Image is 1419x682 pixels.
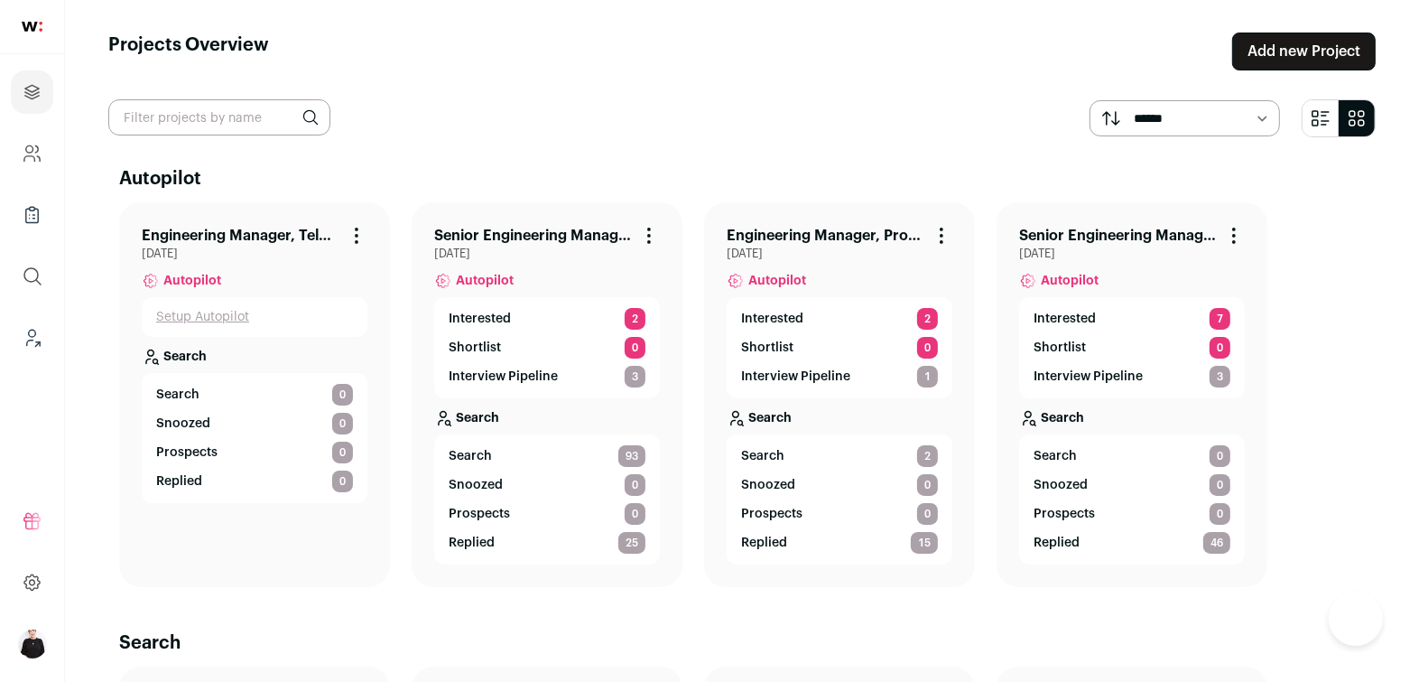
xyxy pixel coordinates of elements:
span: 0 [1210,503,1230,525]
a: Shortlist 0 [1034,337,1230,359]
span: 2 [917,445,938,467]
p: Search [1041,409,1084,427]
a: Interested 2 [741,308,938,330]
p: Prospects [156,444,218,462]
a: Senior Engineering Manager, Platform [434,225,631,247]
span: Autopilot [1041,272,1099,290]
a: Search [142,337,367,373]
span: 3 [625,366,645,388]
span: [DATE] [1019,247,1245,261]
h2: Autopilot [119,166,1365,192]
a: Replied 15 [741,532,938,554]
a: Search [727,398,952,434]
a: Interested 2 [449,308,645,330]
span: 25 [618,532,645,554]
span: Search [1034,447,1077,465]
p: Snoozed [741,476,795,494]
span: 3 [1210,366,1230,388]
p: Interview Pipeline [1034,368,1143,386]
a: Shortlist 0 [449,337,645,359]
a: Interview Pipeline 1 [741,366,938,388]
a: Engineering Manager, Provider Showcase [727,225,923,247]
span: 0 [1210,337,1230,359]
span: 0 [1210,445,1230,467]
p: Prospects [1034,505,1095,523]
button: Project Actions [346,225,367,247]
p: Replied [449,534,495,552]
a: Interview Pipeline 3 [449,366,645,388]
span: 0 [1210,474,1230,496]
p: Interested [741,310,803,328]
span: 0 [625,474,645,496]
img: 9240684-medium_jpg [18,630,47,659]
p: Interested [1034,310,1096,328]
a: Autopilot [434,261,660,297]
a: Autopilot [142,261,367,297]
a: Company Lists [11,193,53,237]
span: 0 [917,337,938,359]
h1: Projects Overview [108,33,269,70]
a: Search [434,398,660,434]
a: Replied 46 [1034,532,1230,554]
span: Autopilot [163,272,221,290]
a: Search 0 [156,384,353,406]
span: Autopilot [748,272,806,290]
span: Search [449,447,492,465]
p: Search [163,348,207,366]
p: Search [748,409,792,427]
p: Shortlist [449,339,501,357]
h2: Search [119,631,1365,656]
button: Project Actions [638,225,660,247]
img: wellfound-shorthand-0d5821cbd27db2630d0214b213865d53afaa358527fdda9d0ea32b1df1b89c2c.svg [22,22,42,32]
span: Search [741,447,784,465]
span: 15 [911,532,938,554]
p: Snoozed [156,415,210,433]
a: Replied 0 [156,471,353,492]
a: Search 0 [1034,445,1230,467]
span: 0 [332,442,353,463]
a: Add new Project [1232,33,1376,70]
p: Interview Pipeline [741,368,850,386]
a: Projects [11,70,53,114]
span: [DATE] [434,247,660,261]
a: Prospects 0 [741,503,938,525]
span: 46 [1203,532,1230,554]
a: Shortlist 0 [741,337,938,359]
a: Company and ATS Settings [11,132,53,175]
a: Prospects 0 [1034,503,1230,525]
p: Replied [1034,534,1080,552]
span: 0 [332,384,353,406]
a: Search 93 [449,445,645,467]
p: Interview Pipeline [449,368,558,386]
a: Search 2 [741,445,938,467]
iframe: Toggle Customer Support [1329,592,1383,646]
a: Search [1019,398,1245,434]
span: 2 [917,308,938,330]
span: 0 [625,503,645,525]
a: Snoozed 0 [156,413,353,434]
span: 0 [917,503,938,525]
a: Snoozed 0 [449,474,645,496]
p: Replied [741,534,787,552]
span: 93 [618,445,645,467]
span: Autopilot [456,272,514,290]
span: 0 [332,471,353,492]
a: Snoozed 0 [741,474,938,496]
a: Leads (Backoffice) [11,316,53,360]
a: Interview Pipeline 3 [1034,366,1230,388]
button: Open dropdown [18,630,47,659]
a: Engineering Manager, Telehealth [142,225,339,247]
span: 1 [917,366,938,388]
span: 0 [625,337,645,359]
a: Replied 25 [449,532,645,554]
p: Replied [156,472,202,490]
p: Snoozed [1034,476,1088,494]
p: Search [456,409,499,427]
a: Prospects 0 [449,503,645,525]
button: Project Actions [931,225,952,247]
input: Filter projects by name [108,99,330,135]
span: 7 [1210,308,1230,330]
span: Search [156,386,199,404]
a: Senior Engineering Manager, Billing Platform [1019,225,1216,247]
p: Snoozed [449,476,503,494]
